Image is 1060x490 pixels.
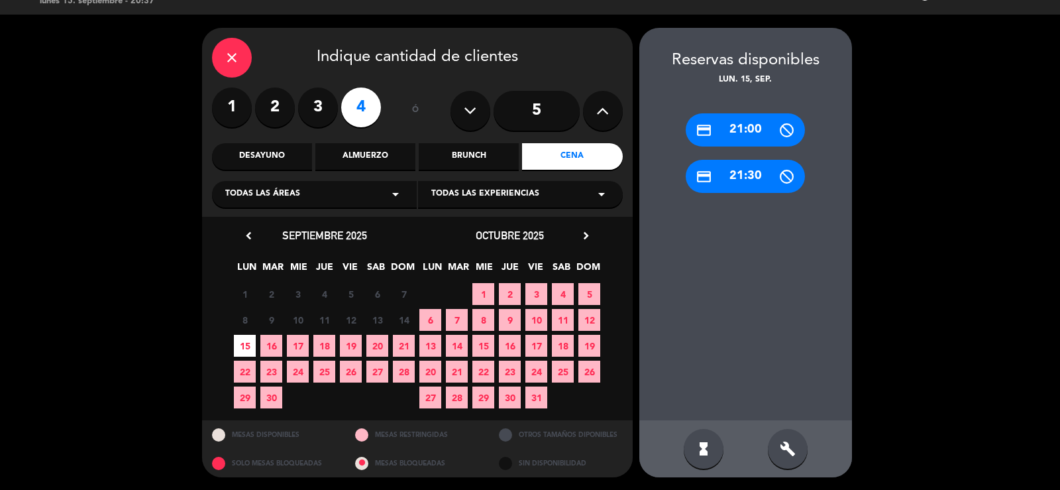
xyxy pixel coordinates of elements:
[287,309,309,331] span: 10
[260,387,282,408] span: 30
[262,259,284,281] span: MAR
[696,441,712,457] i: hourglass_full
[472,335,494,357] span: 15
[446,387,468,408] span: 28
[313,309,335,331] span: 11
[339,259,361,281] span: VIE
[260,283,282,305] span: 2
[366,335,388,357] span: 20
[578,335,600,357] span: 19
[260,335,282,357] span: 16
[255,88,295,127] label: 2
[212,38,623,78] div: Indique cantidad de clientes
[639,48,852,74] div: Reservas disponibles
[234,335,256,357] span: 15
[686,113,805,147] div: 21:00
[366,361,388,383] span: 27
[499,387,521,408] span: 30
[525,259,547,281] span: VIE
[489,449,633,477] div: SIN DISPONIBILIDAD
[499,283,521,305] span: 2
[489,420,633,449] div: OTROS TAMAÑOS DIPONIBLES
[313,361,335,383] span: 25
[525,335,547,357] span: 17
[639,74,852,87] div: lun. 15, sep.
[212,88,252,127] label: 1
[340,283,362,305] span: 5
[594,186,609,202] i: arrow_drop_down
[345,449,489,477] div: MESAS BLOQUEADAS
[313,259,335,281] span: JUE
[576,259,598,281] span: DOM
[224,50,240,66] i: close
[393,361,415,383] span: 28
[419,309,441,331] span: 6
[340,309,362,331] span: 12
[446,335,468,357] span: 14
[431,188,539,201] span: Todas las experiencias
[298,88,338,127] label: 3
[499,309,521,331] span: 9
[522,143,622,170] div: Cena
[476,229,544,242] span: octubre 2025
[472,309,494,331] span: 8
[288,259,309,281] span: MIE
[780,441,796,457] i: build
[525,361,547,383] span: 24
[473,259,495,281] span: MIE
[525,283,547,305] span: 3
[341,88,381,127] label: 4
[499,361,521,383] span: 23
[419,387,441,408] span: 27
[393,309,415,331] span: 14
[552,361,574,383] span: 25
[366,309,388,331] span: 13
[552,335,574,357] span: 18
[551,259,572,281] span: SAB
[579,229,593,243] i: chevron_right
[421,259,443,281] span: LUN
[446,309,468,331] span: 7
[234,361,256,383] span: 22
[313,283,335,305] span: 4
[472,283,494,305] span: 1
[696,122,712,139] i: credit_card
[202,449,346,477] div: SOLO MESAS BLOQUEADAS
[234,309,256,331] span: 8
[393,283,415,305] span: 7
[388,186,403,202] i: arrow_drop_down
[578,283,600,305] span: 5
[345,420,489,449] div: MESAS RESTRINGIDAS
[242,229,256,243] i: chevron_left
[525,387,547,408] span: 31
[472,361,494,383] span: 22
[340,335,362,357] span: 19
[499,335,521,357] span: 16
[499,259,521,281] span: JUE
[552,309,574,331] span: 11
[287,361,309,383] span: 24
[282,229,367,242] span: septiembre 2025
[366,283,388,305] span: 6
[446,361,468,383] span: 21
[287,335,309,357] span: 17
[686,160,805,193] div: 21:30
[212,143,312,170] div: Desayuno
[234,283,256,305] span: 1
[578,361,600,383] span: 26
[234,387,256,408] span: 29
[236,259,258,281] span: LUN
[525,309,547,331] span: 10
[419,143,519,170] div: Brunch
[340,361,362,383] span: 26
[287,283,309,305] span: 3
[260,361,282,383] span: 23
[393,335,415,357] span: 21
[313,335,335,357] span: 18
[391,259,413,281] span: DOM
[578,309,600,331] span: 12
[365,259,387,281] span: SAB
[696,168,712,185] i: credit_card
[419,361,441,383] span: 20
[472,387,494,408] span: 29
